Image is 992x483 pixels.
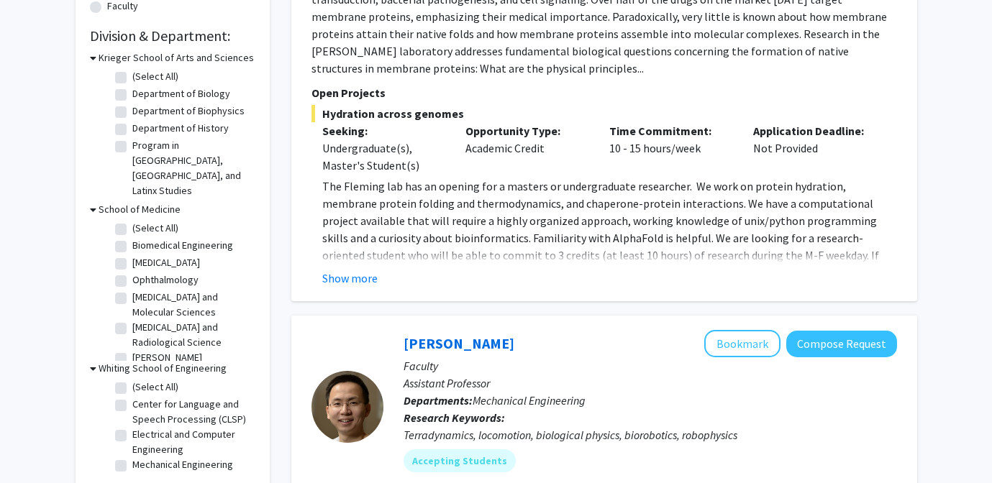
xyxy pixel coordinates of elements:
[99,361,227,376] h3: Whiting School of Engineering
[99,50,254,65] h3: Krieger School of Arts and Sciences
[322,270,378,287] button: Show more
[132,255,200,270] label: [MEDICAL_DATA]
[132,290,252,320] label: [MEDICAL_DATA] and Molecular Sciences
[311,105,897,122] span: Hydration across genomes
[132,397,252,427] label: Center for Language and Speech Processing (CLSP)
[132,86,230,101] label: Department of Biology
[132,103,245,119] label: Department of Biophysics
[404,357,897,374] p: Faculty
[404,449,516,472] mat-chip: Accepting Students
[404,334,514,352] a: [PERSON_NAME]
[465,122,588,139] p: Opportunity Type:
[609,122,732,139] p: Time Commitment:
[599,122,742,174] div: 10 - 15 hours/week
[455,122,599,174] div: Academic Credit
[132,138,252,198] label: Program in [GEOGRAPHIC_DATA], [GEOGRAPHIC_DATA], and Latinx Studies
[11,418,61,472] iframe: Chat
[132,121,229,136] label: Department of History
[132,457,233,472] label: Mechanical Engineering
[786,331,897,357] button: Compose Request to Chen Li
[132,320,252,350] label: [MEDICAL_DATA] and Radiological Science
[132,221,178,236] label: (Select All)
[90,27,255,45] h2: Division & Department:
[132,350,252,395] label: [PERSON_NAME][GEOGRAPHIC_DATA][MEDICAL_DATA]
[311,84,897,101] p: Open Projects
[404,426,897,443] div: Terradynamics, locomotion, biological physics, biorobotics, robophysics
[473,393,586,408] span: Mechanical Engineering
[742,122,886,174] div: Not Provided
[404,374,897,392] p: Assistant Professor
[132,427,252,457] label: Electrical and Computer Engineering
[404,393,473,408] b: Departments:
[404,410,505,425] b: Research Keywords:
[132,238,233,253] label: Biomedical Engineering
[132,69,178,84] label: (Select All)
[322,122,445,139] p: Seeking:
[753,122,875,139] p: Application Deadline:
[704,330,781,357] button: Add Chen Li to Bookmarks
[99,202,181,217] h3: School of Medicine
[322,178,897,316] p: The Fleming lab has an opening for a masters or undergraduate researcher. We work on protein hydr...
[132,272,199,287] label: Ophthalmology
[322,139,445,174] div: Undergraduate(s), Master's Student(s)
[132,379,178,395] label: (Select All)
